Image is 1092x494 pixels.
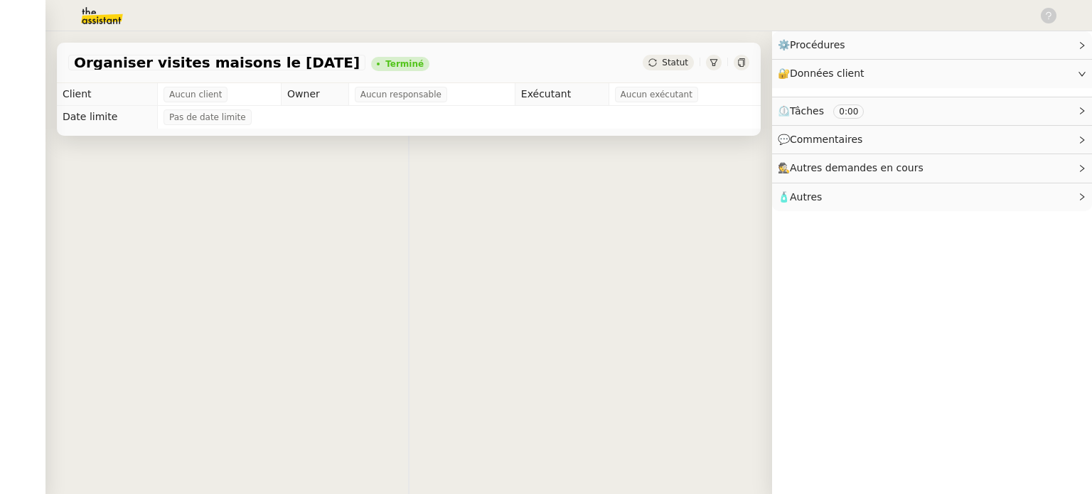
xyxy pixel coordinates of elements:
div: 🧴Autres [772,183,1092,211]
div: ⏲️Tâches 0:00 [772,97,1092,125]
span: ⚙️ [778,37,852,53]
div: ⚙️Procédures [772,31,1092,59]
span: ⏲️ [778,105,876,117]
span: 🕵️ [778,162,930,173]
span: Autres demandes en cours [790,162,924,173]
span: Procédures [790,39,845,50]
td: Owner [282,83,349,106]
div: 🕵️Autres demandes en cours [772,154,1092,182]
span: Commentaires [790,134,862,145]
nz-tag: 0:00 [833,104,864,119]
td: Client [57,83,158,106]
span: Organiser visites maisons le [DATE] [74,55,360,70]
div: Terminé [385,60,424,68]
div: 💬Commentaires [772,126,1092,154]
td: Date limite [57,106,158,129]
td: Exécutant [515,83,609,106]
span: Aucun client [169,87,222,102]
div: 🔐Données client [772,60,1092,87]
span: Autres [790,191,822,203]
span: 💬 [778,134,869,145]
span: Tâches [790,105,824,117]
span: 🔐 [778,65,870,82]
span: 🧴 [778,191,822,203]
span: Données client [790,68,864,79]
span: Statut [662,58,688,68]
span: Aucun exécutant [621,87,692,102]
span: Aucun responsable [360,87,441,102]
span: Pas de date limite [169,110,246,124]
